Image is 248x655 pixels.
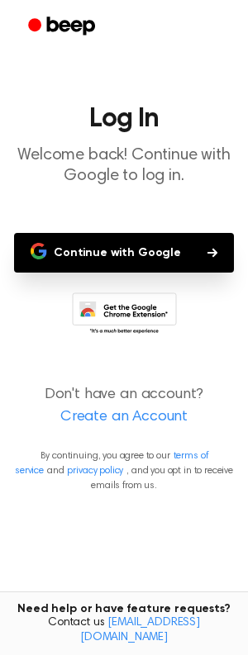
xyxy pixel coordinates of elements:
[13,449,235,493] p: By continuing, you agree to our and , and you opt in to receive emails from us.
[17,406,231,429] a: Create an Account
[13,106,235,132] h1: Log In
[80,617,200,643] a: [EMAIL_ADDRESS][DOMAIN_NAME]
[13,384,235,429] p: Don't have an account?
[13,145,235,187] p: Welcome back! Continue with Google to log in.
[17,11,110,43] a: Beep
[14,233,234,273] button: Continue with Google
[67,466,123,476] a: privacy policy
[10,616,238,645] span: Contact us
